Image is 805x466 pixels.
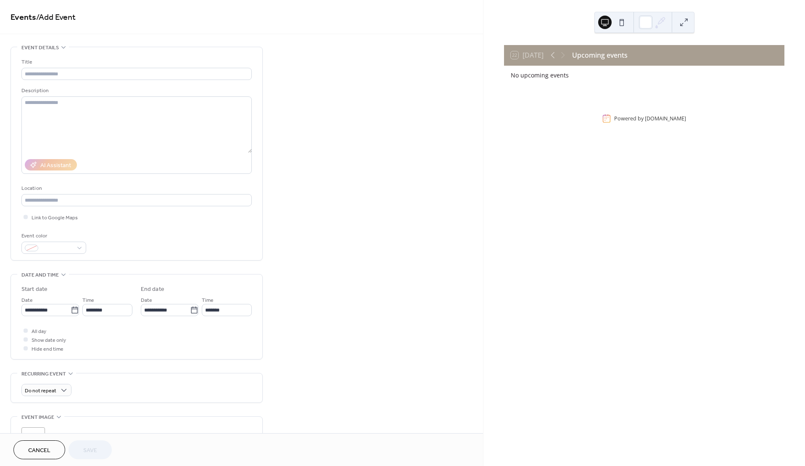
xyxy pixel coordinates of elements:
a: [DOMAIN_NAME] [645,115,686,122]
a: Events [11,9,36,26]
div: End date [141,285,164,294]
div: Location [21,184,250,193]
span: Date [21,296,33,305]
span: / Add Event [36,9,76,26]
div: ; [21,427,45,451]
span: Hide end time [32,345,63,354]
span: All day [32,327,46,336]
div: Event color [21,232,84,240]
span: Cancel [28,446,50,455]
span: Recurring event [21,370,66,378]
span: Show date only [32,336,66,345]
span: Event image [21,413,54,422]
span: Date [141,296,152,305]
div: Powered by [614,115,686,122]
span: Do not repeat [25,386,56,396]
span: Time [202,296,214,305]
div: Start date [21,285,48,294]
span: Link to Google Maps [32,213,78,222]
div: Title [21,58,250,67]
button: Cancel [13,440,65,459]
span: Date and time [21,271,59,280]
span: Time [82,296,94,305]
div: No upcoming events [511,71,778,80]
div: Description [21,86,250,95]
div: Upcoming events [572,50,628,60]
span: Event details [21,43,59,52]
